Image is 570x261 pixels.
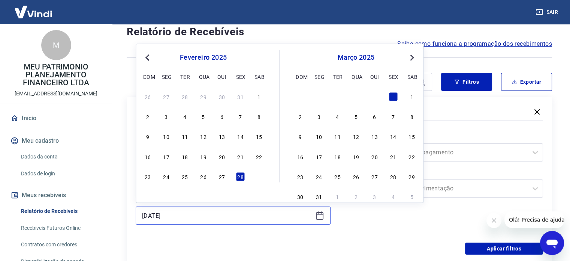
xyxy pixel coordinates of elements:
[143,53,152,62] button: Previous Month
[162,72,171,81] div: seg
[486,213,501,228] iframe: Fechar mensagem
[370,192,379,201] div: Choose quinta-feira, 3 de abril de 2025
[162,132,171,141] div: Choose segunda-feira, 10 de fevereiro de 2025
[397,39,552,48] span: Saiba como funciona a programação dos recebimentos
[180,172,189,181] div: Choose terça-feira, 25 de fevereiro de 2025
[314,72,323,81] div: seg
[407,172,416,181] div: Choose sábado, 29 de março de 2025
[333,112,342,121] div: Choose terça-feira, 4 de março de 2025
[199,132,208,141] div: Choose quarta-feira, 12 de fevereiro de 2025
[199,172,208,181] div: Choose quarta-feira, 26 de fevereiro de 2025
[314,192,323,201] div: Choose segunda-feira, 31 de março de 2025
[296,152,305,161] div: Choose domingo, 16 de março de 2025
[18,149,103,164] a: Dados da conta
[254,152,263,161] div: Choose sábado, 22 de fevereiro de 2025
[389,152,398,161] div: Choose sexta-feira, 21 de março de 2025
[407,152,416,161] div: Choose sábado, 22 de março de 2025
[295,53,417,62] div: março 2025
[314,152,323,161] div: Choose segunda-feira, 17 de março de 2025
[142,210,312,221] input: Data final
[143,172,152,181] div: Choose domingo, 23 de fevereiro de 2025
[143,152,152,161] div: Choose domingo, 16 de fevereiro de 2025
[333,172,342,181] div: Choose terça-feira, 25 de março de 2025
[296,172,305,181] div: Choose domingo, 23 de março de 2025
[236,72,245,81] div: sex
[501,73,552,91] button: Exportar
[236,132,245,141] div: Choose sexta-feira, 14 de fevereiro de 2025
[534,5,561,19] button: Sair
[6,63,106,87] p: MEU PATRIMONIO PLANEJAMENTO FINANCEIRO LTDA
[352,132,361,141] div: Choose quarta-feira, 12 de março de 2025
[254,112,263,121] div: Choose sábado, 8 de fevereiro de 2025
[254,72,263,81] div: sab
[407,132,416,141] div: Choose sábado, 15 de março de 2025
[127,24,552,39] h4: Relatório de Recebíveis
[180,152,189,161] div: Choose terça-feira, 18 de fevereiro de 2025
[407,92,416,101] div: Choose sábado, 1 de março de 2025
[18,237,103,252] a: Contratos com credores
[407,72,416,81] div: sab
[199,112,208,121] div: Choose quarta-feira, 5 de fevereiro de 2025
[370,172,379,181] div: Choose quinta-feira, 27 de março de 2025
[9,110,103,127] a: Início
[143,92,152,101] div: Choose domingo, 26 de janeiro de 2025
[407,192,416,201] div: Choose sábado, 5 de abril de 2025
[18,220,103,236] a: Recebíveis Futuros Online
[352,112,361,121] div: Choose quarta-feira, 5 de março de 2025
[4,5,63,11] span: Olá! Precisa de ajuda?
[465,243,543,255] button: Aplicar filtros
[217,72,226,81] div: qui
[162,152,171,161] div: Choose segunda-feira, 17 de fevereiro de 2025
[407,112,416,121] div: Choose sábado, 8 de março de 2025
[296,112,305,121] div: Choose domingo, 2 de março de 2025
[370,132,379,141] div: Choose quinta-feira, 13 de março de 2025
[296,132,305,141] div: Choose domingo, 9 de março de 2025
[352,92,361,101] div: Choose quarta-feira, 26 de fevereiro de 2025
[254,132,263,141] div: Choose sábado, 15 de fevereiro de 2025
[295,91,417,202] div: month 2025-03
[236,112,245,121] div: Choose sexta-feira, 7 de fevereiro de 2025
[504,211,564,228] iframe: Mensagem da empresa
[9,0,58,23] img: Vindi
[217,112,226,121] div: Choose quinta-feira, 6 de fevereiro de 2025
[389,192,398,201] div: Choose sexta-feira, 4 de abril de 2025
[18,166,103,181] a: Dados de login
[9,187,103,204] button: Meus recebíveis
[41,30,71,60] div: M
[370,92,379,101] div: Choose quinta-feira, 27 de fevereiro de 2025
[333,92,342,101] div: Choose terça-feira, 25 de fevereiro de 2025
[180,72,189,81] div: ter
[15,90,97,98] p: [EMAIL_ADDRESS][DOMAIN_NAME]
[314,92,323,101] div: Choose segunda-feira, 24 de fevereiro de 2025
[333,72,342,81] div: ter
[143,72,152,81] div: dom
[236,152,245,161] div: Choose sexta-feira, 21 de fevereiro de 2025
[217,132,226,141] div: Choose quinta-feira, 13 de fevereiro de 2025
[162,92,171,101] div: Choose segunda-feira, 27 de janeiro de 2025
[296,72,305,81] div: dom
[370,72,379,81] div: qui
[314,132,323,141] div: Choose segunda-feira, 10 de março de 2025
[9,133,103,149] button: Meu cadastro
[254,172,263,181] div: Choose sábado, 1 de março de 2025
[352,192,361,201] div: Choose quarta-feira, 2 de abril de 2025
[199,152,208,161] div: Choose quarta-feira, 19 de fevereiro de 2025
[389,132,398,141] div: Choose sexta-feira, 14 de março de 2025
[217,92,226,101] div: Choose quinta-feira, 30 de janeiro de 2025
[389,72,398,81] div: sex
[389,172,398,181] div: Choose sexta-feira, 28 de março de 2025
[370,152,379,161] div: Choose quinta-feira, 20 de março de 2025
[333,152,342,161] div: Choose terça-feira, 18 de março de 2025
[143,132,152,141] div: Choose domingo, 9 de fevereiro de 2025
[142,53,264,62] div: fevereiro 2025
[352,152,361,161] div: Choose quarta-feira, 19 de março de 2025
[162,172,171,181] div: Choose segunda-feira, 24 de fevereiro de 2025
[350,133,542,142] label: Forma de Pagamento
[296,192,305,201] div: Choose domingo, 30 de março de 2025
[314,172,323,181] div: Choose segunda-feira, 24 de março de 2025
[180,132,189,141] div: Choose terça-feira, 11 de fevereiro de 2025
[352,72,361,81] div: qua
[389,92,398,101] div: Choose sexta-feira, 28 de fevereiro de 2025
[540,231,564,255] iframe: Botão para abrir a janela de mensagens
[217,172,226,181] div: Choose quinta-feira, 27 de fevereiro de 2025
